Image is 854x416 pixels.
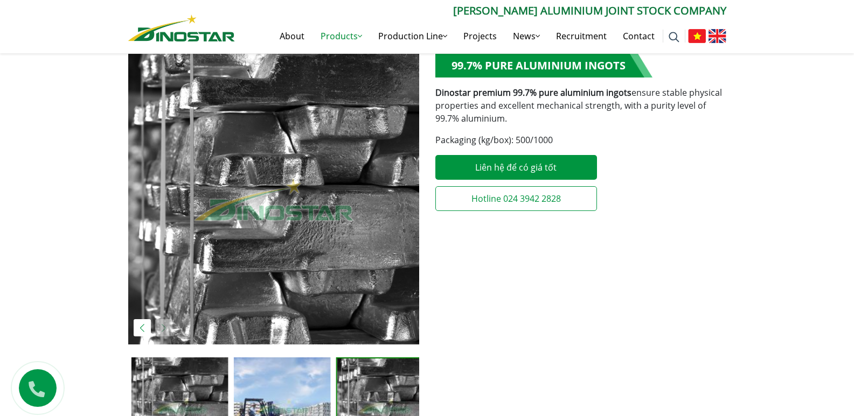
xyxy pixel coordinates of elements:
img: Tiếng Việt [688,29,706,43]
div: 4 / 4 [128,54,419,344]
div: Previous slide [134,319,151,336]
a: About [272,19,313,53]
h1: 99.7% Pure Aluminium Ingots [435,54,652,77]
p: ensure stable physical properties and excellent mechanical strength, with a purity level of 99.7%... [435,86,726,125]
img: Nhôm Dinostar [128,15,235,41]
a: Liên hệ để có giá tốt [435,155,597,180]
strong: Dinostar premium 99.7% pure aluminium ingots [435,87,631,98]
a: Recruitment [548,19,615,53]
img: English [709,29,726,43]
p: Packaging (kg/box): 500/1000 [435,133,726,146]
a: News [505,19,548,53]
a: Projects [455,19,505,53]
a: Hotline 024 3942 2828 [435,186,597,211]
a: Contact [615,19,663,53]
p: [PERSON_NAME] Aluminium Joint Stock Company [235,3,726,19]
a: Production Line [370,19,455,53]
img: search [669,32,679,43]
a: Products [313,19,370,53]
img: 1-4.jpg [128,54,419,344]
